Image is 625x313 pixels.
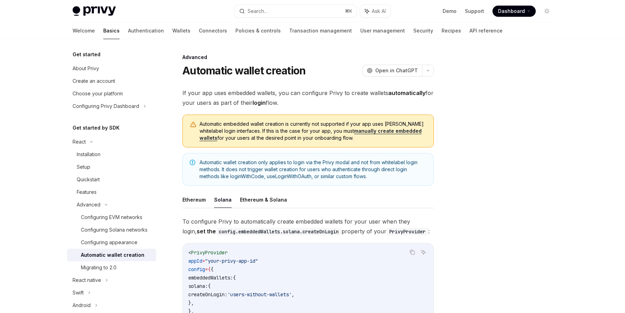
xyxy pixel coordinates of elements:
[182,54,434,61] div: Advanced
[67,173,156,186] a: Quickstart
[375,67,418,74] span: Open in ChatGPT
[188,275,233,281] span: embeddedWallets:
[182,217,434,236] span: To configure Privy to automatically create embedded wallets for your user when they login, proper...
[442,22,461,39] a: Recipes
[388,89,426,96] strong: automatically
[199,159,427,180] span: Automatic wallet creation only applies to login via the Privy modal and not from whitelabel login...
[469,22,503,39] a: API reference
[188,300,194,306] span: },
[188,283,208,289] span: solana:
[81,226,148,234] div: Configuring Solana networks
[73,289,84,297] div: Swift
[190,160,195,165] svg: Note
[77,188,97,196] div: Features
[182,64,306,77] h1: Automatic wallet creation
[188,266,205,272] span: config
[73,102,139,110] div: Configuring Privy Dashboard
[73,138,86,146] div: React
[77,201,100,209] div: Advanced
[73,22,95,39] a: Welcome
[73,64,99,73] div: About Privy
[67,62,156,75] a: About Privy
[128,22,164,39] a: Authentication
[289,22,352,39] a: Transaction management
[188,258,202,264] span: appId
[360,22,405,39] a: User management
[182,88,434,108] span: If your app uses embedded wallets, you can configure Privy to create wallets for your users as pa...
[202,258,205,264] span: =
[248,7,267,15] div: Search...
[73,301,91,310] div: Android
[360,5,391,17] button: Ask AI
[205,266,208,272] span: =
[172,22,190,39] a: Wallets
[73,124,120,132] h5: Get started by SDK
[81,263,116,272] div: Migrating to 2.0
[465,8,484,15] a: Support
[73,89,123,98] div: Choose your platform
[216,228,341,235] code: config.embeddedWallets.solana.createOnLogin
[240,191,287,208] button: Ethereum & Solana
[199,121,427,141] span: Automatic embedded wallet creation is currently not supported if your app uses [PERSON_NAME] whit...
[419,248,428,257] button: Ask AI
[362,65,422,77] button: Open in ChatGPT
[77,175,100,184] div: Quickstart
[73,276,101,284] div: React native
[234,5,356,17] button: Search...⌘K
[386,228,428,235] code: PrivyProvider
[227,291,292,298] span: 'users-without-wallets'
[67,261,156,274] a: Migrating to 2.0
[81,213,142,221] div: Configuring EVM networks
[67,186,156,198] a: Features
[182,191,206,208] button: Ethereum
[498,8,525,15] span: Dashboard
[208,283,211,289] span: {
[103,22,120,39] a: Basics
[253,99,266,106] strong: login
[211,266,213,272] span: {
[188,291,227,298] span: createOnLogin:
[77,163,90,171] div: Setup
[73,50,100,59] h5: Get started
[208,266,211,272] span: {
[67,249,156,261] a: Automatic wallet creation
[191,249,227,256] span: PrivyProvider
[492,6,536,17] a: Dashboard
[292,291,294,298] span: ,
[190,121,197,128] svg: Warning
[67,224,156,236] a: Configuring Solana networks
[67,87,156,100] a: Choose your platform
[214,191,232,208] button: Solana
[199,22,227,39] a: Connectors
[73,77,115,85] div: Create an account
[67,236,156,249] a: Configuring appearance
[413,22,433,39] a: Security
[205,258,258,264] span: "your-privy-app-id"
[67,161,156,173] a: Setup
[67,75,156,87] a: Create an account
[73,6,116,16] img: light logo
[408,248,417,257] button: Copy the contents from the code block
[188,249,191,256] span: <
[77,150,100,159] div: Installation
[67,148,156,161] a: Installation
[233,275,236,281] span: {
[235,22,281,39] a: Policies & controls
[81,251,144,259] div: Automatic wallet creation
[372,8,386,15] span: Ask AI
[81,238,137,247] div: Configuring appearance
[443,8,457,15] a: Demo
[67,211,156,224] a: Configuring EVM networks
[345,8,352,14] span: ⌘ K
[197,228,341,235] strong: set the
[541,6,552,17] button: Toggle dark mode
